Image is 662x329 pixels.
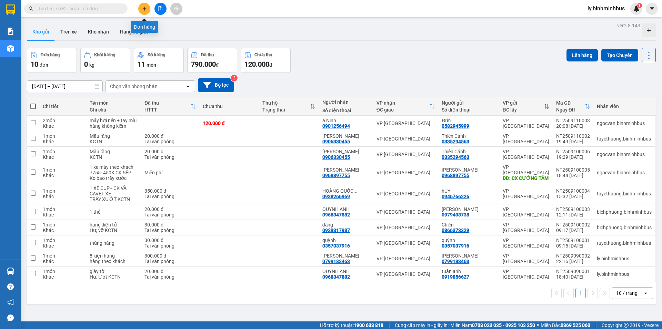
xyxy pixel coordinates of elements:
[90,222,138,228] div: hàng điện tử
[43,212,82,217] div: Khác
[442,269,496,274] div: tuấn anh
[377,240,435,246] div: VP [GEOGRAPHIC_DATA]
[90,175,138,181] div: Ko bao trầy xước
[144,274,196,280] div: Tại văn phòng
[377,100,430,106] div: VP nhận
[7,315,14,321] span: message
[377,256,435,261] div: VP [GEOGRAPHIC_DATA]
[144,269,196,274] div: 20.000 đ
[503,118,549,129] div: VP [GEOGRAPHIC_DATA]
[597,152,652,157] div: ngocvan.binhminhbus
[55,23,82,40] button: Trên xe
[244,60,269,68] span: 120.000
[442,100,496,106] div: Người gửi
[616,290,638,297] div: 10 / trang
[377,120,435,126] div: VP [GEOGRAPHIC_DATA]
[110,83,158,90] div: Chọn văn phòng nhận
[643,290,649,296] svg: open
[43,253,82,259] div: 1 món
[556,238,590,243] div: NT2509100001
[144,194,196,199] div: Tại văn phòng
[43,274,82,280] div: Khác
[144,107,190,113] div: HTTT
[624,323,629,328] span: copyright
[595,321,596,329] span: |
[499,97,553,116] th: Toggle SortBy
[556,269,590,274] div: NT2509090001
[201,52,214,57] div: Đã thu
[322,259,350,264] div: 0799183463
[148,52,165,57] div: Số lượng
[561,322,590,328] strong: 0369 525 060
[377,271,435,277] div: VP [GEOGRAPHIC_DATA]
[43,269,82,274] div: 1 món
[395,321,449,329] span: Cung cấp máy in - giấy in:
[322,108,370,113] div: Số điện thoại
[43,104,82,109] div: Chi tiết
[556,188,590,194] div: NT2509100004
[503,269,549,280] div: VP [GEOGRAPHIC_DATA]
[90,228,138,233] div: Hư, vỡ KCTN
[27,81,102,92] input: Select a date range.
[582,4,630,13] span: ly.binhminhbus
[597,136,652,142] div: tuyethuong.binhminhbus
[322,269,370,274] div: QUYNH ANH
[556,222,590,228] div: NT2509100002
[43,228,82,233] div: Khác
[556,154,590,160] div: 19:29 [DATE]
[556,253,590,259] div: NT2509090002
[633,6,640,12] img: icon-new-feature
[90,118,138,123] div: máy hơi nén + tay mài
[138,3,150,15] button: plus
[254,52,272,57] div: Chưa thu
[503,149,549,160] div: VP [GEOGRAPHIC_DATA]
[322,154,350,160] div: 0906330455
[262,100,310,106] div: Thu hộ
[43,123,82,129] div: Khác
[597,170,652,175] div: ngocvan.binhminhbus
[90,209,138,215] div: 1 thẻ
[442,188,496,194] div: hUY
[322,212,350,217] div: 0968347882
[43,139,82,144] div: Khác
[7,283,14,290] span: question-circle
[442,133,496,139] div: Thiên Cảnh
[503,175,549,181] div: DĐ: CX CƯỜNG TÂM
[43,154,82,160] div: Khác
[144,228,196,233] div: Tại văn phòng
[503,222,549,233] div: VP [GEOGRAPHIC_DATA]
[7,28,14,35] img: solution-icon
[442,194,469,199] div: 0946766226
[322,253,370,259] div: Tiến Dũng
[322,167,370,173] div: C Phương
[377,136,435,142] div: VP [GEOGRAPHIC_DATA]
[144,139,196,144] div: Tại văn phòng
[138,60,145,68] span: 11
[442,118,496,123] div: Đức
[442,243,469,249] div: 0357037916
[377,170,435,175] div: VP [GEOGRAPHIC_DATA]
[322,99,370,105] div: Người nhận
[144,243,196,249] div: Tại văn phòng
[649,6,655,12] span: caret-down
[90,107,138,113] div: Ghi chú
[597,209,652,215] div: bichphuong.binhminhbus
[642,23,656,37] div: Tạo kho hàng mới
[442,274,469,280] div: 0919856627
[142,6,147,11] span: plus
[154,3,167,15] button: file-add
[203,104,255,109] div: Chưa thu
[90,253,138,259] div: 8 kiện hàng
[597,191,652,196] div: tuyethuong.binhminhbus
[389,321,390,329] span: |
[537,324,539,327] span: ⚪️
[354,322,383,328] strong: 1900 633 818
[377,225,435,230] div: VP [GEOGRAPHIC_DATA]
[556,243,590,249] div: 09:15 [DATE]
[43,222,82,228] div: 1 món
[187,48,237,73] button: Đã thu790.000đ
[90,269,138,274] div: giấy tờ
[566,49,598,61] button: Lên hàng
[43,149,82,154] div: 1 món
[89,62,94,68] span: kg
